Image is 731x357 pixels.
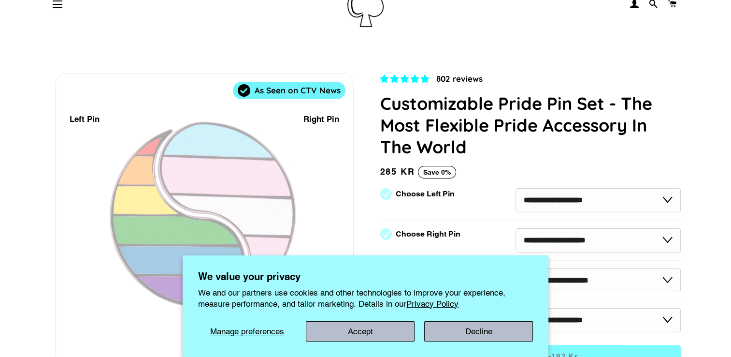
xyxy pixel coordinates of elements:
[306,321,415,342] button: Accept
[198,287,533,309] p: We and our partners use cookies and other technologies to improve your experience, measure perfor...
[406,299,459,309] a: Privacy Policy
[436,74,483,84] span: 802 reviews
[198,271,533,283] h2: We value your privacy
[198,321,296,342] button: Manage preferences
[380,92,681,158] h1: Customizable Pride Pin Set - The Most Flexible Pride Accessory In The World
[418,166,456,178] span: Save 0%
[210,327,284,336] span: Manage preferences
[396,230,460,238] label: Choose Right Pin
[424,321,533,342] button: Decline
[380,166,415,177] span: 285 kr
[303,113,339,126] div: Right Pin
[380,74,431,84] span: 4.83 stars
[396,190,455,198] label: Choose Left Pin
